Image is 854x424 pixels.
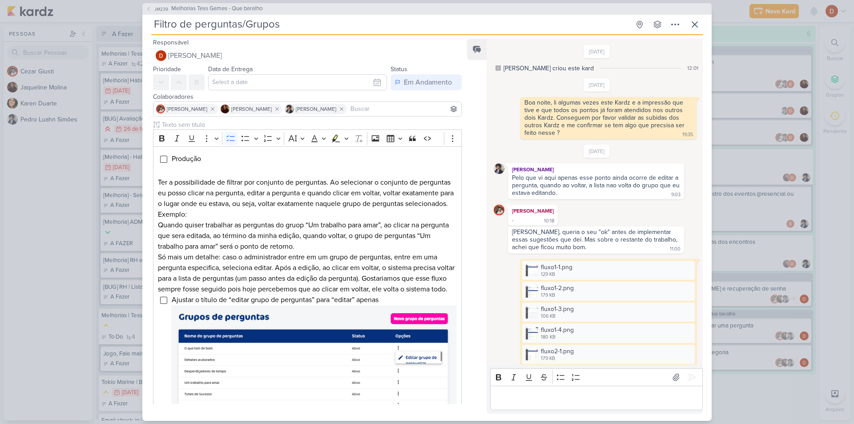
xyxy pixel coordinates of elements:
[510,206,556,215] div: [PERSON_NAME]
[231,105,272,113] span: [PERSON_NAME]
[541,313,574,320] div: 106 KB
[526,327,538,339] img: caTT34TWi9DMFti2Fqq0m82Z8QGR4WYgShF6P8aJ.png
[512,228,679,251] div: [PERSON_NAME], queria o seu "ok" antes de implementar essas sugestões que dei. Mas sobre o restan...
[494,163,504,174] img: Pedro Luahn Simões
[153,48,462,64] button: [PERSON_NAME]
[404,77,452,88] div: Em Andamento
[671,191,681,198] div: 9:03
[208,74,387,90] input: Select a date
[172,154,201,163] span: Produção
[490,386,703,410] div: Editor editing area: main
[541,271,572,278] div: 129 KB
[526,285,538,298] img: qC2xzZzpnB9ghYcZYCbVZIakDIbaXkFTHFAFFfYm.png
[151,16,630,32] input: Kard Sem Título
[510,165,682,174] div: [PERSON_NAME]
[391,65,407,73] label: Status
[524,99,686,137] div: Boa noite, li algumas vezes este Kardz e a impressão que tive e que todos os pontos já foram aten...
[512,215,513,223] div: .
[153,39,189,46] label: Responsável
[512,174,681,197] div: Pelo que vi aqui apenas esse ponto ainda ocorre de editar a pergunta, quando ao voltar, a lista n...
[541,355,574,362] div: 179 KB
[158,252,457,295] p: Só mais um detalhe: caso o administrador entre em um grupo de perguntas, entre em uma pergunta es...
[526,306,538,319] img: mV4BUWOJcamzvBA2Ppsh73xmr0lCiwBE6xMjPMqJ.png
[541,334,574,341] div: 180 KB
[687,64,698,72] div: 12:01
[544,218,554,225] div: 10:18
[156,50,166,61] img: Davi Elias Teixeira
[522,345,695,364] div: fluxo2-1.png
[168,50,222,61] span: [PERSON_NAME]
[526,264,538,276] img: lutrpDq3krT8SYiCyf9RJHz3U0zKuwokaAVjlsDx.png
[153,129,462,147] div: Editor toolbar
[494,205,504,215] img: Cezar Giusti
[158,177,457,220] p: Ter a possibilidade de filtrar por conjunto de perguntas. Ao selecionar o conjunto de perguntas e...
[391,74,462,90] button: Em Andamento
[522,323,695,343] div: fluxo1-4.png
[171,305,457,407] img: DGDNlarjAxAAAAAASUVORK5CYII=
[153,65,181,73] label: Prioridade
[221,105,230,113] img: Jaqueline Molina
[490,368,703,386] div: Editor toolbar
[167,105,207,113] span: [PERSON_NAME]
[285,105,294,113] img: Pedro Luahn Simões
[156,105,165,113] img: Cezar Giusti
[670,246,681,253] div: 11:00
[171,295,457,409] span: Ajustar o título de “editar grupo de perguntas” para “editar” apenas
[296,105,336,113] span: [PERSON_NAME]
[541,325,574,335] div: fluxo1-4.png
[541,283,574,293] div: fluxo1-2.png
[541,262,572,272] div: fluxo1-1.png
[541,304,574,314] div: fluxo1-3.png
[349,104,459,114] input: Buscar
[541,347,574,356] div: fluxo2-1.png
[682,131,693,138] div: 19:35
[522,261,695,280] div: fluxo1-1.png
[153,92,462,101] div: Colaboradores
[160,120,462,129] input: Texto sem título
[158,220,457,252] p: Quando quiser trabalhar as perguntas do gruop “Um trabalho para amar”, ao clicar na pergunta que ...
[522,282,695,301] div: fluxo1-2.png
[526,348,538,360] img: 9tXjhVpfOwk63WOwjwbKQL4kN4wQoQTbOqm3c2SO.png
[504,64,594,73] div: [PERSON_NAME] criou este kard
[541,292,574,299] div: 179 KB
[522,303,695,322] div: fluxo1-3.png
[208,65,253,73] label: Data de Entrega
